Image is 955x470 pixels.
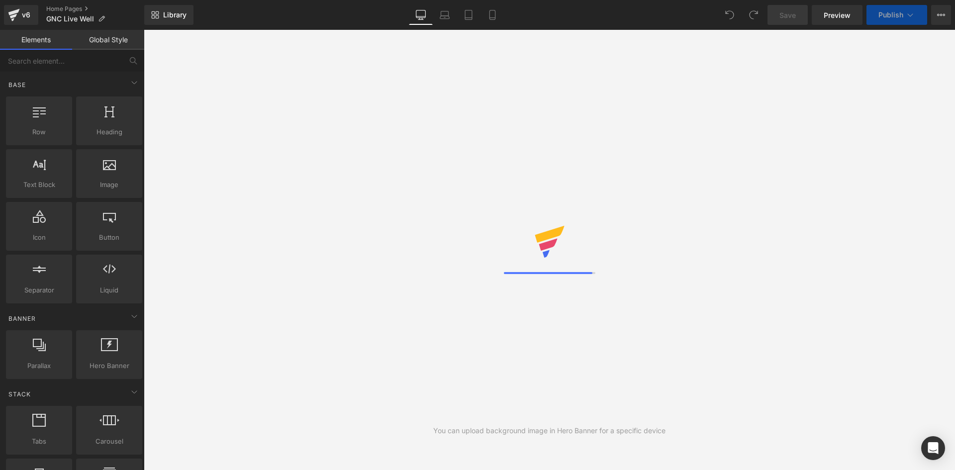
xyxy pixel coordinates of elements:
span: Liquid [79,285,139,295]
span: Tabs [9,436,69,447]
button: Redo [744,5,764,25]
a: Tablet [457,5,480,25]
a: Mobile [480,5,504,25]
span: Base [7,80,27,90]
a: Global Style [72,30,144,50]
span: Separator [9,285,69,295]
span: Button [79,232,139,243]
a: Desktop [409,5,433,25]
a: Laptop [433,5,457,25]
a: New Library [144,5,193,25]
span: Save [779,10,796,20]
button: More [931,5,951,25]
span: Heading [79,127,139,137]
button: Publish [866,5,927,25]
div: v6 [20,8,32,21]
a: v6 [4,5,38,25]
a: Home Pages [46,5,144,13]
a: Preview [812,5,862,25]
span: GNC Live Well [46,15,94,23]
span: Row [9,127,69,137]
span: Icon [9,232,69,243]
span: Parallax [9,361,69,371]
button: Undo [720,5,740,25]
span: Publish [878,11,903,19]
span: Image [79,180,139,190]
span: Banner [7,314,37,323]
span: Carousel [79,436,139,447]
div: You can upload background image in Hero Banner for a specific device [433,425,666,436]
span: Text Block [9,180,69,190]
span: Preview [824,10,851,20]
span: Stack [7,389,32,399]
div: Open Intercom Messenger [921,436,945,460]
span: Library [163,10,187,19]
span: Hero Banner [79,361,139,371]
